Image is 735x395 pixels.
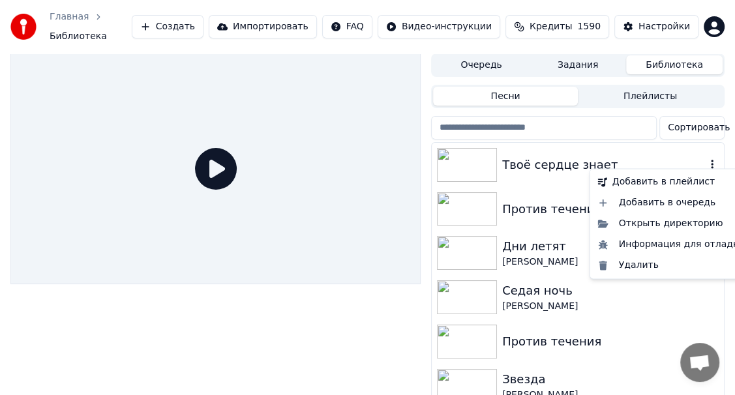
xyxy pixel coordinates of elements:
[50,10,132,43] nav: breadcrumb
[502,332,719,351] div: Против течения
[502,370,719,388] div: Звезда
[502,156,706,174] div: Твоё сердце знает
[578,87,723,106] button: Плейлисты
[626,55,723,74] button: Библиотека
[502,300,719,313] div: [PERSON_NAME]
[502,200,719,218] div: Против течения
[502,282,719,300] div: Седая ночь
[50,30,107,43] span: Библиотека
[505,15,609,38] button: Кредиты1590
[132,15,203,38] button: Создать
[668,121,730,134] span: Сортировать
[433,87,578,106] button: Песни
[577,20,601,33] span: 1590
[322,15,372,38] button: FAQ
[530,55,626,74] button: Задания
[680,343,719,382] a: Открытый чат
[50,10,89,23] a: Главная
[638,20,690,33] div: Настройки
[502,256,719,269] div: [PERSON_NAME]
[530,20,572,33] span: Кредиты
[209,15,317,38] button: Импортировать
[433,55,530,74] button: Очередь
[614,15,698,38] button: Настройки
[10,14,37,40] img: youka
[378,15,500,38] button: Видео-инструкции
[502,237,719,256] div: Дни летят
